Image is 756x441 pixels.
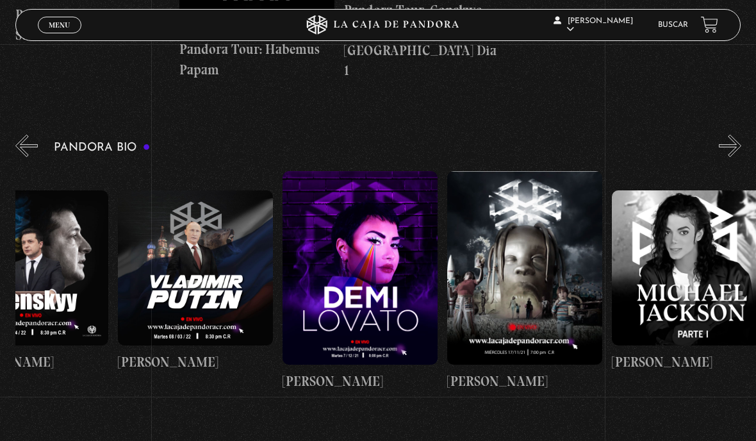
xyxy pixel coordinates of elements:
a: View your shopping cart [701,16,718,33]
span: Cerrar [45,32,75,41]
a: [PERSON_NAME] [283,167,438,397]
h4: Pandora Tour: Habemus Papam [179,39,334,79]
h4: [PERSON_NAME] [118,352,273,372]
h3: Pandora Bio [54,142,151,154]
h4: [PERSON_NAME] [447,371,602,392]
button: Previous [15,135,38,157]
a: [PERSON_NAME] [447,167,602,397]
a: [PERSON_NAME] [118,167,273,397]
button: Next [719,135,741,157]
span: Menu [49,21,70,29]
h4: Paranormal & Sobrenatural [15,4,170,45]
h4: [PERSON_NAME] [283,371,438,392]
a: Buscar [658,21,688,29]
span: [PERSON_NAME] [554,17,633,33]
